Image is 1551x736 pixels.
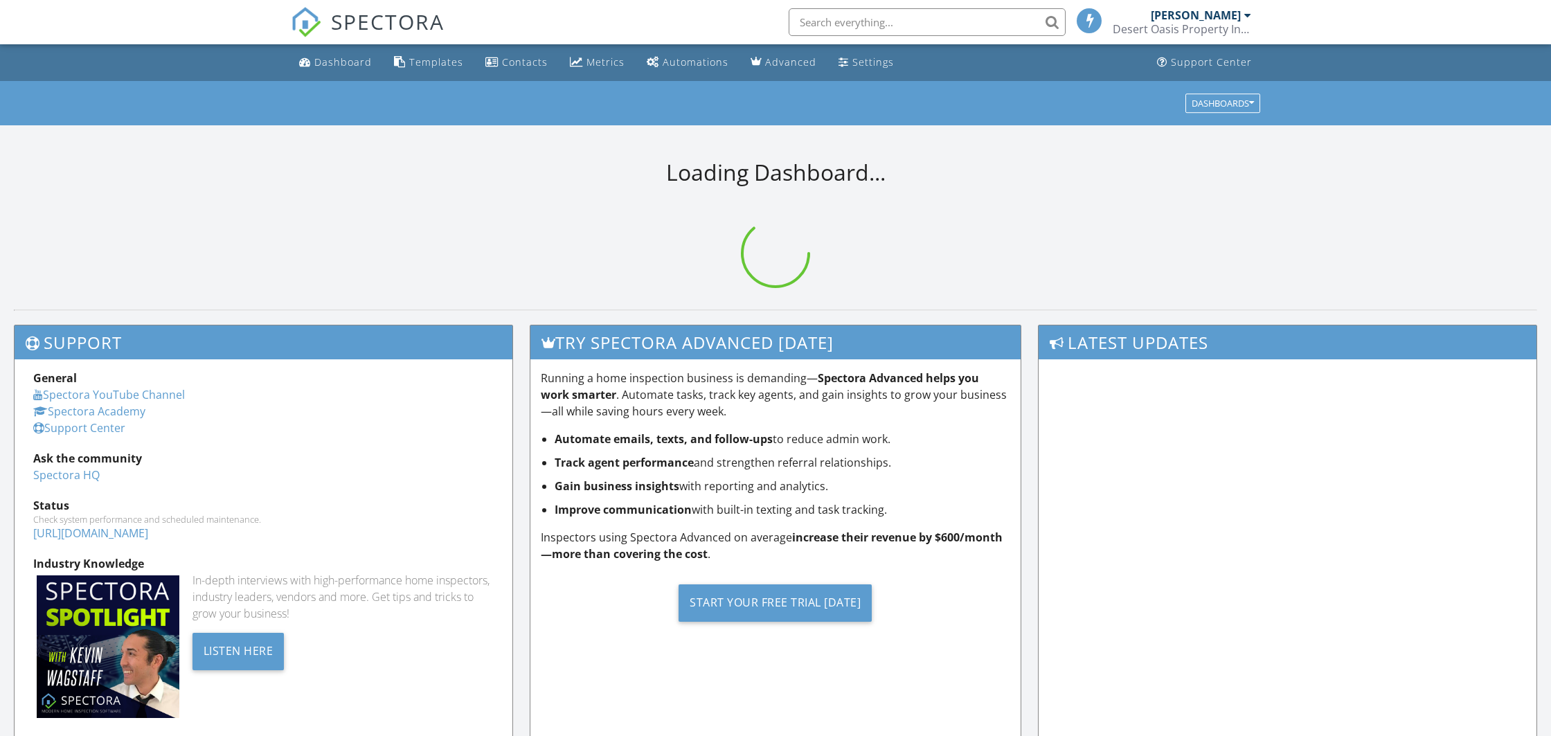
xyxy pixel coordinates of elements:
[541,573,1010,632] a: Start Your Free Trial [DATE]
[586,55,625,69] div: Metrics
[33,404,145,419] a: Spectora Academy
[541,370,1010,420] p: Running a home inspection business is demanding— . Automate tasks, track key agents, and gain ins...
[192,572,494,622] div: In-depth interviews with high-performance home inspectors, industry leaders, vendors and more. Ge...
[192,633,285,670] div: Listen Here
[1039,325,1536,359] h3: Latest Updates
[15,325,512,359] h3: Support
[480,50,553,75] a: Contacts
[33,370,77,386] strong: General
[530,325,1020,359] h3: Try spectora advanced [DATE]
[555,455,694,470] strong: Track agent performance
[1192,98,1254,108] div: Dashboards
[555,502,692,517] strong: Improve communication
[555,478,679,494] strong: Gain business insights
[745,50,822,75] a: Advanced
[765,55,816,69] div: Advanced
[33,555,494,572] div: Industry Knowledge
[37,575,179,718] img: Spectoraspolightmain
[331,7,445,36] span: SPECTORA
[291,7,321,37] img: The Best Home Inspection Software - Spectora
[192,643,285,658] a: Listen Here
[33,420,125,436] a: Support Center
[314,55,372,69] div: Dashboard
[541,529,1010,562] p: Inspectors using Spectora Advanced on average .
[541,370,979,402] strong: Spectora Advanced helps you work smarter
[564,50,630,75] a: Metrics
[555,501,1010,518] li: with built-in texting and task tracking.
[409,55,463,69] div: Templates
[294,50,377,75] a: Dashboard
[641,50,734,75] a: Automations (Basic)
[502,55,548,69] div: Contacts
[852,55,894,69] div: Settings
[1171,55,1252,69] div: Support Center
[555,431,773,447] strong: Automate emails, texts, and follow-ups
[33,467,100,483] a: Spectora HQ
[33,526,148,541] a: [URL][DOMAIN_NAME]
[833,50,899,75] a: Settings
[388,50,469,75] a: Templates
[33,514,494,525] div: Check system performance and scheduled maintenance.
[33,497,494,514] div: Status
[555,454,1010,471] li: and strengthen referral relationships.
[33,450,494,467] div: Ask the community
[541,530,1003,562] strong: increase their revenue by $600/month—more than covering the cost
[1185,93,1260,113] button: Dashboards
[789,8,1066,36] input: Search everything...
[555,431,1010,447] li: to reduce admin work.
[33,387,185,402] a: Spectora YouTube Channel
[555,478,1010,494] li: with reporting and analytics.
[1151,8,1241,22] div: [PERSON_NAME]
[291,19,445,48] a: SPECTORA
[1151,50,1257,75] a: Support Center
[679,584,872,622] div: Start Your Free Trial [DATE]
[1113,22,1251,36] div: Desert Oasis Property Inspections
[663,55,728,69] div: Automations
